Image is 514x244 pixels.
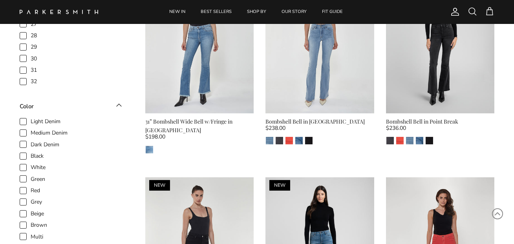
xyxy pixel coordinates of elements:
a: Bombshell Bell in Point Break $236.00 Point BreakWatermelonLagunaVeniceStallion [386,117,494,145]
a: Account [447,7,460,16]
img: Venice [295,137,303,144]
span: Grey [31,198,42,206]
span: Light Denim [31,118,60,126]
span: 29 [31,43,37,51]
span: Black [31,152,44,160]
img: Laguna [266,137,273,144]
span: 31 [31,66,37,74]
span: $238.00 [265,124,285,133]
div: 31” Bombshell Wide Bell w/Fringe in [GEOGRAPHIC_DATA] [145,117,254,135]
span: $236.00 [386,124,406,133]
a: Venice [415,137,424,145]
div: Color [20,102,34,111]
a: Watermelon [396,137,404,145]
span: Beige [31,210,44,218]
a: Bombshell Bell in [GEOGRAPHIC_DATA] $238.00 LagunaPoint BreakWatermelonVeniceStallion [265,117,374,145]
span: Multi [31,233,43,241]
img: Watermelon [396,137,404,144]
svg: Scroll to Top [492,208,503,220]
span: Dark Denim [31,141,59,149]
img: Point Break [386,137,394,144]
a: Laguna [406,137,414,145]
a: Venice [295,137,303,145]
a: Point Break [275,137,284,145]
div: Bombshell Bell in [GEOGRAPHIC_DATA] [265,117,374,126]
span: 28 [31,32,37,40]
span: Green [31,175,45,183]
span: 30 [31,55,37,63]
img: Laguna [406,137,413,144]
img: Stallion [305,137,313,144]
span: Red [31,187,40,195]
span: White [31,164,46,171]
a: Laguna [265,137,274,145]
a: 31” Bombshell Wide Bell w/Fringe in [GEOGRAPHIC_DATA] $198.00 Jaylin [145,117,254,154]
div: Bombshell Bell in Point Break [386,117,494,126]
a: Stallion [425,137,434,145]
a: Watermelon [285,137,293,145]
toggle-target: Color [20,100,122,117]
span: Brown [31,221,47,229]
a: Point Break [386,137,394,145]
span: 27 [31,20,37,28]
img: Stallion [426,137,433,144]
a: Jaylin [145,146,154,154]
span: Medium Denim [31,129,68,137]
span: $198.00 [145,133,165,141]
img: Jaylin [146,146,153,153]
img: Point Break [276,137,283,144]
a: Stallion [305,137,313,145]
img: Venice [416,137,423,144]
img: Parker Smith [20,10,98,14]
img: Watermelon [285,137,293,144]
span: 32 [31,78,37,86]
